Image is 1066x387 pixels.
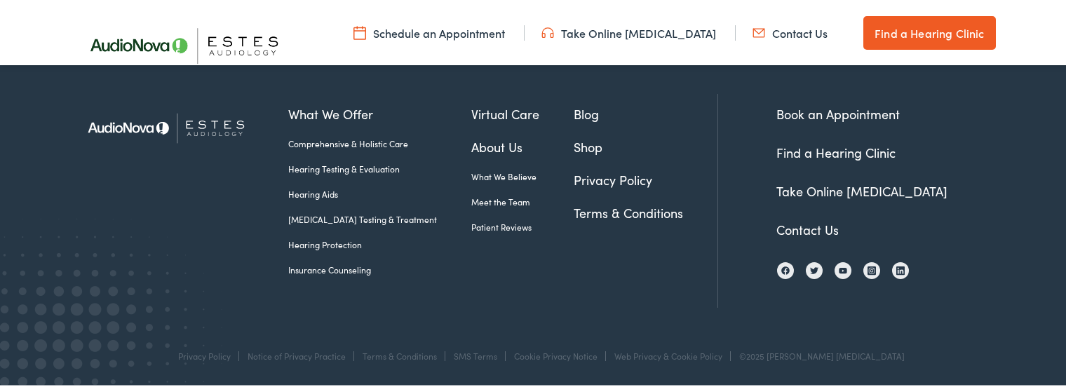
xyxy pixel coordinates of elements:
a: Web Privacy & Cookie Policy [615,348,723,360]
a: Virtual Care [471,102,574,121]
a: Terms & Conditions [574,201,717,220]
a: Find a Hearing Clinic [863,14,995,48]
img: YouTube [839,265,847,273]
a: Hearing Aids [289,186,472,198]
a: Notice of Privacy Practice [248,348,346,360]
a: Cookie Privacy Notice [515,348,598,360]
a: Meet the Team [471,193,574,206]
a: Contact Us [753,23,828,39]
img: utility icon [353,23,366,39]
a: Take Online [MEDICAL_DATA] [777,180,948,198]
a: Insurance Counseling [289,262,472,274]
a: Blog [574,102,717,121]
a: Contact Us [777,219,839,236]
img: Instagram [868,264,876,273]
a: Hearing Protection [289,236,472,249]
a: Privacy Policy [574,168,717,187]
a: [MEDICAL_DATA] Testing & Treatment [289,211,472,224]
img: Estes Audiology [76,92,269,160]
a: Book an Appointment [777,103,900,121]
a: SMS Terms [454,348,498,360]
img: LinkedIn [896,264,905,273]
a: Take Online [MEDICAL_DATA] [541,23,716,39]
a: Find a Hearing Clinic [777,142,896,159]
a: Shop [574,135,717,154]
img: Facebook icon, indicating the presence of the site or brand on the social media platform. [781,264,790,273]
a: Comprehensive & Holistic Care [289,135,472,148]
img: Twitter [810,264,818,273]
a: Privacy Policy [179,348,231,360]
a: Terms & Conditions [363,348,438,360]
a: What We Believe [471,168,574,181]
img: utility icon [753,23,765,39]
a: What We Offer [289,102,472,121]
a: About Us [471,135,574,154]
a: Hearing Testing & Evaluation [289,161,472,173]
div: ©2025 [PERSON_NAME] [MEDICAL_DATA] [733,349,905,359]
a: Schedule an Appointment [353,23,505,39]
a: Patient Reviews [471,219,574,231]
img: utility icon [541,23,554,39]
